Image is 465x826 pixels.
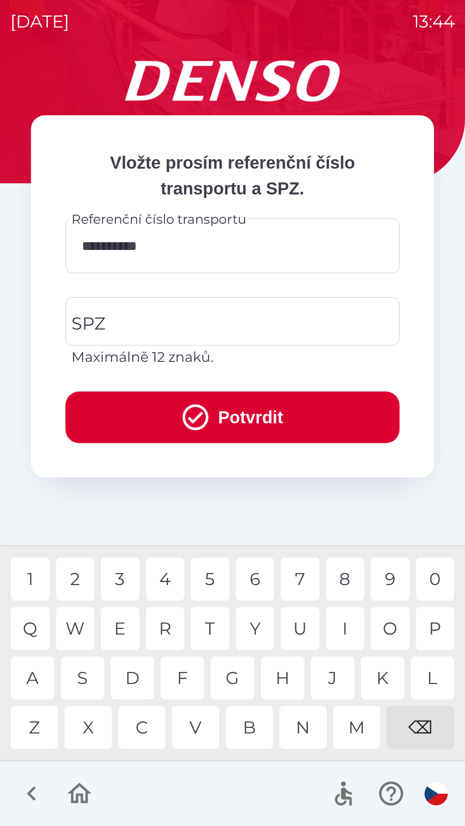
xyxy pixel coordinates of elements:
[413,9,455,34] p: 13:44
[31,60,434,102] img: Logo
[425,782,448,805] img: cs flag
[71,347,394,367] p: Maximálně 12 znaků.
[10,9,69,34] p: [DATE]
[65,150,400,201] p: Vložte prosím referenční číslo transportu a SPZ.
[71,210,246,228] label: Referenční číslo transportu
[65,391,400,443] button: Potvrdit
